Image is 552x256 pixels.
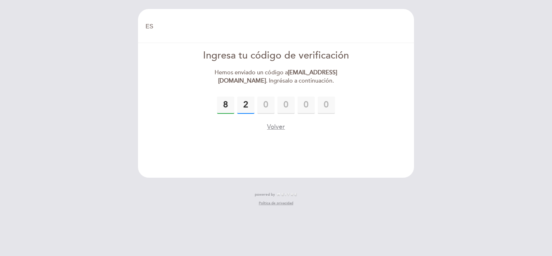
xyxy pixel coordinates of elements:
[277,193,297,196] img: MEITRE
[218,69,337,84] strong: [EMAIL_ADDRESS][DOMAIN_NAME]
[194,69,359,85] div: Hemos enviado un código a . Ingrésalo a continuación.
[255,192,275,197] span: powered by
[298,97,315,114] input: 0
[277,97,295,114] input: 0
[194,49,359,63] div: Ingresa tu código de verificación
[255,192,297,197] a: powered by
[267,122,285,131] button: Volver
[318,97,335,114] input: 0
[217,97,234,114] input: 0
[237,97,254,114] input: 0
[259,201,293,206] a: Política de privacidad
[257,97,275,114] input: 0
